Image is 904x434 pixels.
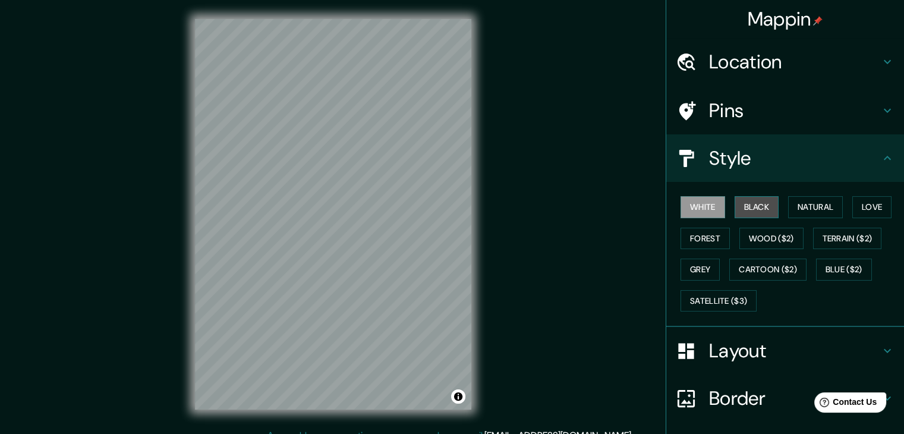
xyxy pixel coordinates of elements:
[666,87,904,134] div: Pins
[788,196,843,218] button: Natural
[681,259,720,281] button: Grey
[798,388,891,421] iframe: Help widget launcher
[666,38,904,86] div: Location
[813,228,882,250] button: Terrain ($2)
[709,386,880,410] h4: Border
[709,50,880,74] h4: Location
[813,16,823,26] img: pin-icon.png
[735,196,779,218] button: Black
[681,290,757,312] button: Satellite ($3)
[739,228,804,250] button: Wood ($2)
[816,259,872,281] button: Blue ($2)
[195,19,471,410] canvas: Map
[681,196,725,218] button: White
[666,134,904,182] div: Style
[709,339,880,363] h4: Layout
[666,327,904,375] div: Layout
[729,259,807,281] button: Cartoon ($2)
[451,389,465,404] button: Toggle attribution
[852,196,892,218] button: Love
[709,99,880,122] h4: Pins
[748,7,823,31] h4: Mappin
[666,375,904,422] div: Border
[681,228,730,250] button: Forest
[709,146,880,170] h4: Style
